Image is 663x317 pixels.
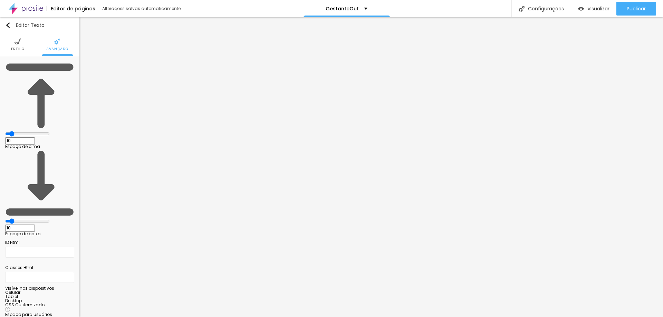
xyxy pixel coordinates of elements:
button: Visualizar [571,2,616,16]
img: Icone [519,6,525,12]
div: Espaço de baixo [5,232,74,236]
img: Icone [5,22,11,28]
div: Classes Html [5,265,74,271]
img: Icone [15,38,21,44]
img: Icone [5,149,74,218]
button: Publicar [616,2,656,16]
div: ID Html [5,239,74,246]
div: Alterações salvas automaticamente [102,7,182,11]
div: Visível nos dispositivos [5,286,74,290]
span: Tablet [5,294,18,299]
p: GestanteOut [326,6,359,11]
span: Avançado [46,47,68,51]
div: Editor de páginas [47,6,95,11]
img: Icone [5,61,74,130]
span: Estilo [11,47,25,51]
img: Icone [5,307,10,312]
span: Visualizar [587,6,609,11]
div: Espaço de cima [5,145,74,149]
span: Publicar [627,6,646,11]
div: Editar Texto [5,22,45,28]
img: Icone [54,38,60,44]
img: view-1.svg [578,6,584,12]
span: Celular [5,289,20,295]
div: CSS Customizado [5,303,74,307]
span: Desktop [5,298,22,304]
iframe: Editor [79,17,663,317]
